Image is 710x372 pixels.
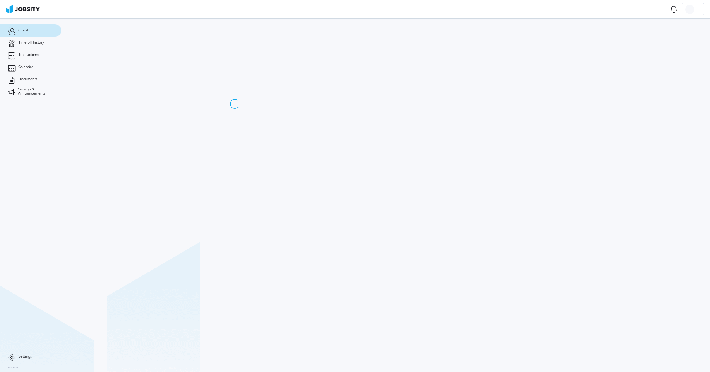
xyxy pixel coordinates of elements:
span: Calendar [18,65,33,69]
span: Transactions [18,53,39,57]
span: Client [18,28,28,33]
label: Version: [8,366,19,369]
span: Surveys & Announcements [18,87,54,96]
span: Time off history [18,41,44,45]
span: Documents [18,77,37,82]
img: ab4bad089aa723f57921c736e9817d99.png [6,5,40,13]
span: Settings [18,355,32,359]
